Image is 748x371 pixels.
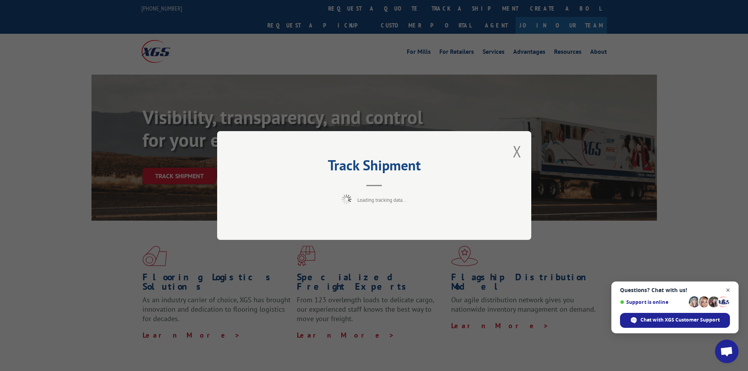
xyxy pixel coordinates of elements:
[513,141,521,162] button: Close modal
[715,340,739,363] a: Open chat
[620,313,730,328] span: Chat with XGS Customer Support
[620,299,686,305] span: Support is online
[640,316,720,323] span: Chat with XGS Customer Support
[342,194,351,204] img: xgs-loading
[256,160,492,175] h2: Track Shipment
[357,197,407,203] span: Loading tracking data...
[620,287,730,293] span: Questions? Chat with us!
